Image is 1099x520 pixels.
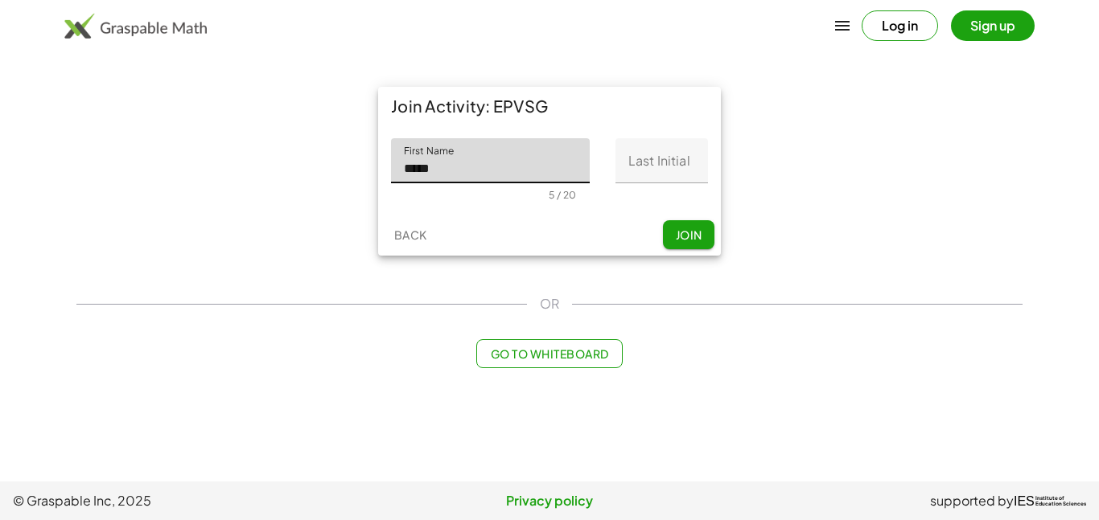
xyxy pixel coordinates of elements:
button: Join [663,220,714,249]
a: Privacy policy [371,491,729,510]
span: © Graspable Inc, 2025 [13,491,371,510]
div: Join Activity: EPVSG [378,87,721,125]
a: IESInstitute ofEducation Sciences [1014,491,1086,510]
span: Join [675,227,702,242]
button: Go to Whiteboard [476,339,622,368]
button: Log in [862,10,938,41]
span: supported by [930,491,1014,510]
span: Institute of Education Sciences [1035,496,1086,507]
span: Back [393,227,426,242]
span: Go to Whiteboard [490,346,608,361]
div: 5 / 20 [549,189,576,201]
button: Sign up [951,10,1035,41]
span: IES [1014,493,1035,509]
span: OR [540,294,559,313]
button: Back [385,220,436,249]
